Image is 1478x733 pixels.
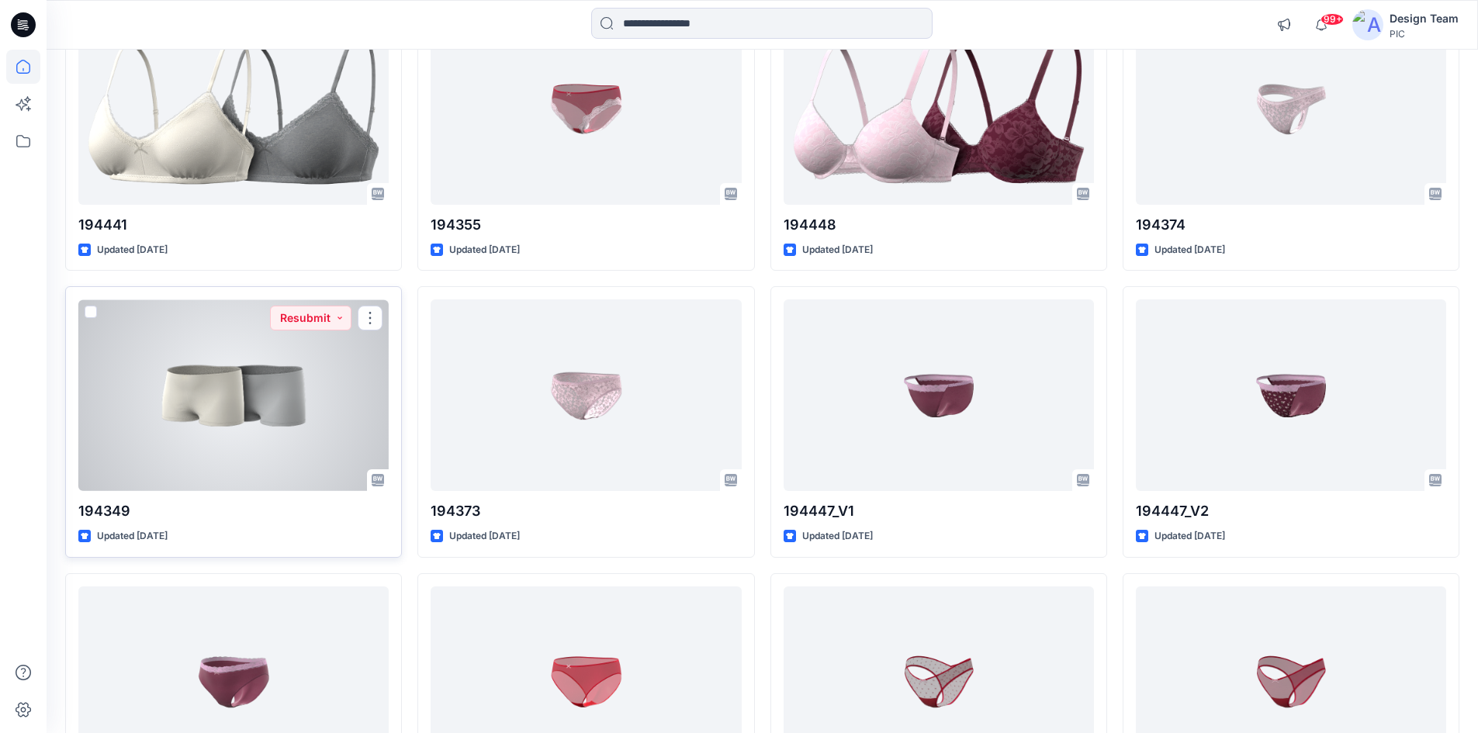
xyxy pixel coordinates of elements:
[449,528,520,545] p: Updated [DATE]
[78,299,389,491] a: 194349
[1390,9,1459,28] div: Design Team
[1154,242,1225,258] p: Updated [DATE]
[1390,28,1459,40] div: PIC
[97,242,168,258] p: Updated [DATE]
[431,299,741,491] a: 194373
[449,242,520,258] p: Updated [DATE]
[78,500,389,522] p: 194349
[802,242,873,258] p: Updated [DATE]
[1136,500,1446,522] p: 194447_V2
[1136,214,1446,236] p: 194374
[1352,9,1383,40] img: avatar
[1136,299,1446,491] a: 194447_V2
[78,214,389,236] p: 194441
[1154,528,1225,545] p: Updated [DATE]
[1136,13,1446,205] a: 194374
[1321,13,1344,26] span: 99+
[784,214,1094,236] p: 194448
[97,528,168,545] p: Updated [DATE]
[78,13,389,205] a: 194441
[802,528,873,545] p: Updated [DATE]
[431,13,741,205] a: 194355
[431,214,741,236] p: 194355
[784,500,1094,522] p: 194447_V1
[784,13,1094,205] a: 194448
[784,299,1094,491] a: 194447_V1
[431,500,741,522] p: 194373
